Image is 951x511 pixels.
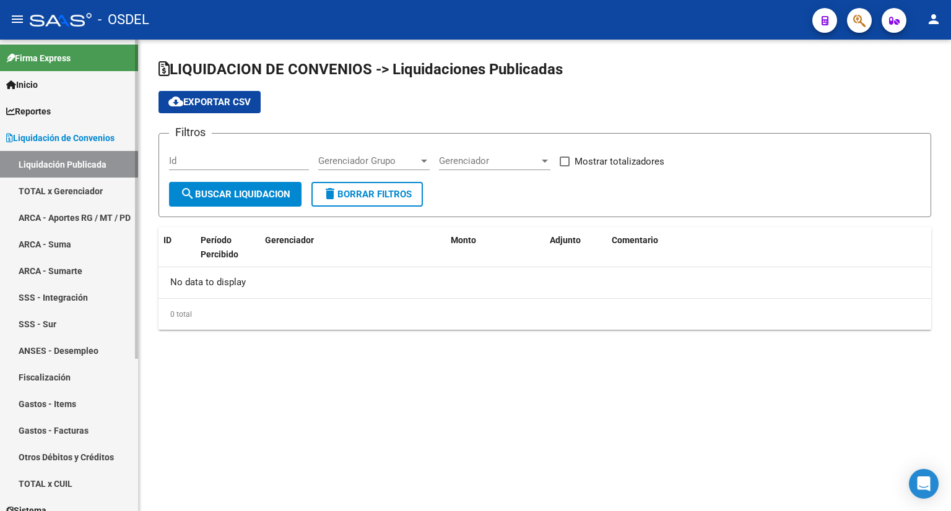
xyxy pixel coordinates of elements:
[909,469,939,499] div: Open Intercom Messenger
[323,189,412,200] span: Borrar Filtros
[158,267,931,298] div: No data to display
[260,227,446,281] datatable-header-cell: Gerenciador
[10,12,25,27] mat-icon: menu
[926,12,941,27] mat-icon: person
[6,51,71,65] span: Firma Express
[168,97,251,108] span: Exportar CSV
[550,235,581,245] span: Adjunto
[158,227,196,281] datatable-header-cell: ID
[311,182,423,207] button: Borrar Filtros
[169,182,302,207] button: Buscar Liquidacion
[575,154,664,169] span: Mostrar totalizadores
[98,6,149,33] span: - OSDEL
[6,78,38,92] span: Inicio
[451,235,476,245] span: Monto
[196,227,242,281] datatable-header-cell: Período Percibido
[323,186,337,201] mat-icon: delete
[168,94,183,109] mat-icon: cloud_download
[607,227,931,281] datatable-header-cell: Comentario
[180,186,195,201] mat-icon: search
[439,155,539,166] span: Gerenciador
[169,124,212,141] h3: Filtros
[318,155,419,166] span: Gerenciador Grupo
[163,235,172,245] span: ID
[180,189,290,200] span: Buscar Liquidacion
[6,131,115,145] span: Liquidación de Convenios
[545,227,607,281] datatable-header-cell: Adjunto
[612,235,658,245] span: Comentario
[201,235,238,259] span: Período Percibido
[6,105,51,118] span: Reportes
[265,235,314,245] span: Gerenciador
[446,227,545,281] datatable-header-cell: Monto
[158,299,931,330] div: 0 total
[158,91,261,113] button: Exportar CSV
[158,61,563,78] span: LIQUIDACION DE CONVENIOS -> Liquidaciones Publicadas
